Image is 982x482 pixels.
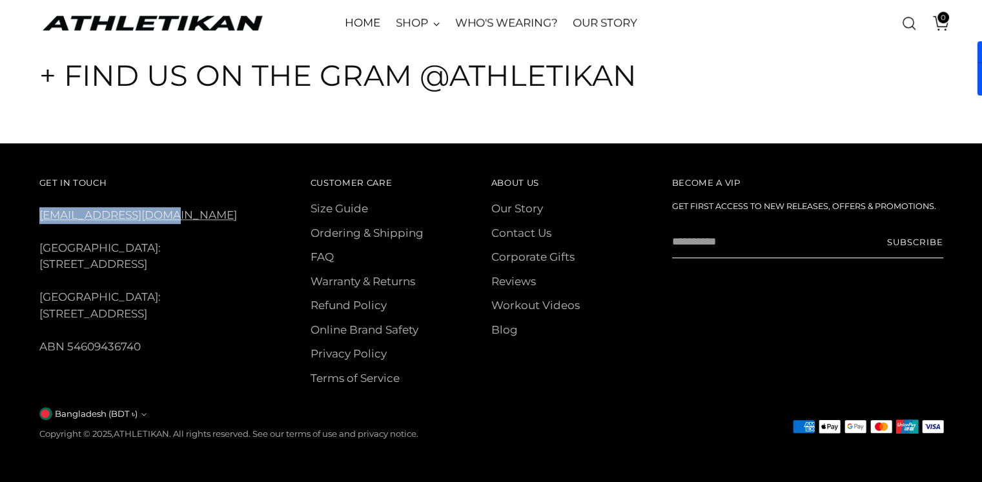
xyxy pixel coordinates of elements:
span: 0 [937,12,949,23]
a: Reviews [491,275,536,288]
a: OUR STORY [573,9,637,37]
a: ATHLETIKAN [114,428,169,439]
button: Bangladesh (BDT ৳) [39,407,147,420]
a: Online Brand Safety [311,323,418,336]
a: [EMAIL_ADDRESS][DOMAIN_NAME] [39,208,237,221]
a: Blog [491,323,518,336]
a: Open search modal [896,10,922,36]
a: Warranty & Returns [311,275,415,288]
span: About Us [491,177,539,188]
a: Refund Policy [311,299,387,312]
span: Get In Touch [39,177,107,188]
a: HOME [345,9,380,37]
div: [GEOGRAPHIC_DATA]: [STREET_ADDRESS] [GEOGRAPHIC_DATA]: [STREET_ADDRESS] ABN 54609436740 [39,174,274,356]
button: Subscribe [887,226,943,258]
span: Become a VIP [672,177,741,188]
a: Contact Us [491,226,551,239]
a: Corporate Gifts [491,250,575,263]
a: Terms of Service [311,372,400,385]
a: FAQ [311,250,334,263]
a: ATHLETIKAN [39,13,265,33]
a: SHOP [396,9,440,37]
a: Size Guide [311,202,368,215]
h4: + Find us on the gram @athletikan [39,59,943,92]
h6: Get first access to new releases, offers & promotions. [672,201,943,213]
span: Customer Care [311,177,393,188]
a: Workout Videos [491,299,580,312]
a: WHO'S WEARING? [455,9,558,37]
a: Ordering & Shipping [311,226,424,239]
a: Our Story [491,202,543,215]
p: Copyright © 2025, . All rights reserved. See our terms of use and privacy notice. [39,428,418,441]
a: Privacy Policy [311,347,387,360]
a: Open cart modal [923,10,949,36]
